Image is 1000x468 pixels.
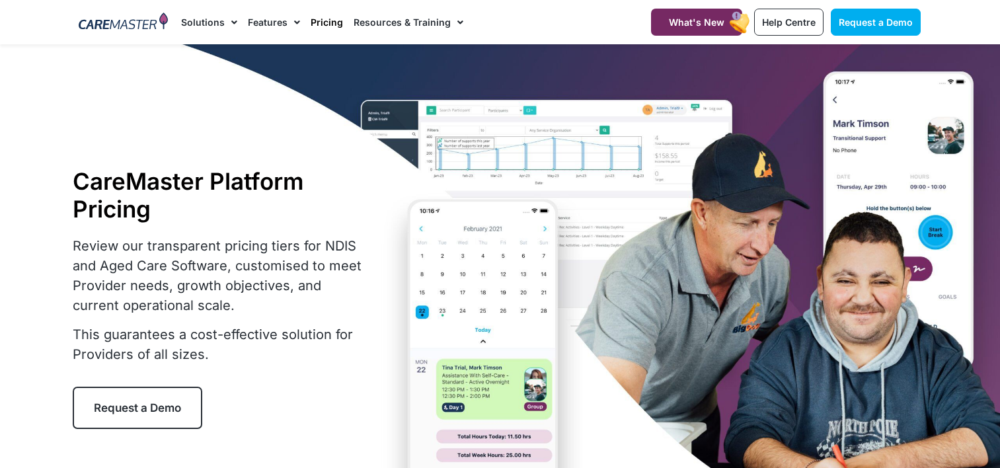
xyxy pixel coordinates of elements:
[79,13,168,32] img: CareMaster Logo
[651,9,742,36] a: What's New
[754,9,824,36] a: Help Centre
[73,167,370,223] h1: CareMaster Platform Pricing
[839,17,913,28] span: Request a Demo
[94,401,181,414] span: Request a Demo
[73,236,370,315] p: Review our transparent pricing tiers for NDIS and Aged Care Software, customised to meet Provider...
[762,17,816,28] span: Help Centre
[73,325,370,364] p: This guarantees a cost-effective solution for Providers of all sizes.
[73,387,202,429] a: Request a Demo
[669,17,724,28] span: What's New
[831,9,921,36] a: Request a Demo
